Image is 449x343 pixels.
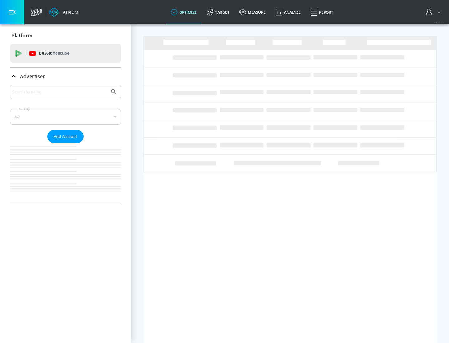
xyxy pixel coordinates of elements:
a: Target [202,1,234,23]
button: Add Account [47,130,84,143]
div: Advertiser [10,68,121,85]
a: Report [306,1,338,23]
span: Add Account [54,133,77,140]
div: Platform [10,27,121,44]
div: Advertiser [10,85,121,204]
span: v 4.22.2 [434,21,443,24]
div: DV360: Youtube [10,44,121,63]
input: Search by name [12,88,107,96]
div: A-Z [10,109,121,125]
a: measure [234,1,271,23]
div: Atrium [60,9,78,15]
p: Youtube [53,50,69,56]
nav: list of Advertiser [10,143,121,204]
p: DV360: [39,50,69,57]
a: optimize [166,1,202,23]
p: Platform [12,32,32,39]
a: Analyze [271,1,306,23]
a: Atrium [49,7,78,17]
label: Sort By [18,107,31,111]
p: Advertiser [20,73,45,80]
